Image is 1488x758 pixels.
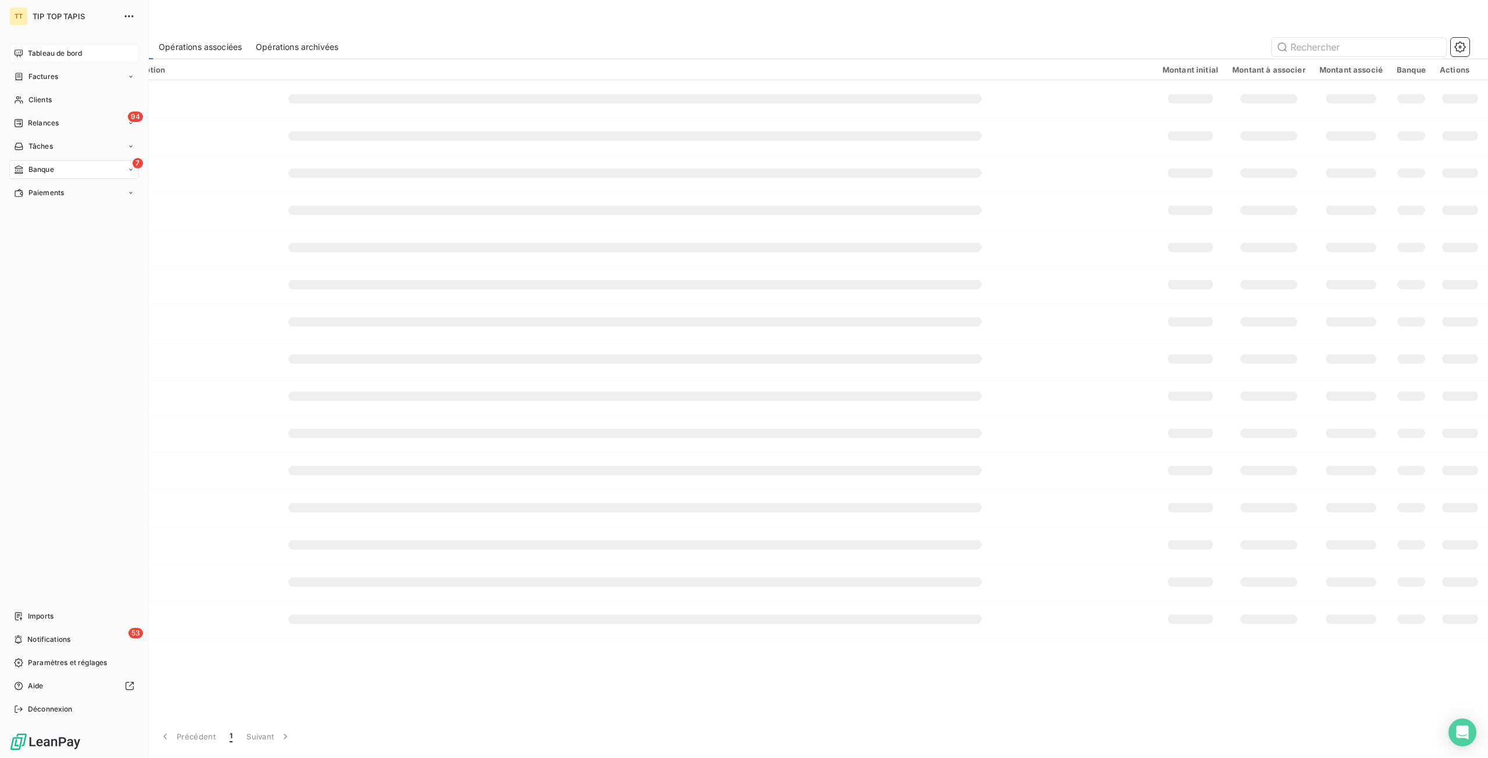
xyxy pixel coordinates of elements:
[230,731,233,742] span: 1
[28,611,53,622] span: Imports
[1448,719,1476,746] div: Open Intercom Messenger
[1272,38,1446,56] input: Rechercher
[28,681,44,691] span: Aide
[9,732,81,751] img: Logo LeanPay
[152,724,223,749] button: Précédent
[1440,65,1469,74] div: Actions
[28,141,53,152] span: Tâches
[28,118,59,128] span: Relances
[256,41,338,53] span: Opérations archivées
[27,634,70,645] span: Notifications
[1397,65,1426,74] div: Banque
[121,65,1149,74] div: Description
[223,724,239,749] button: 1
[28,71,58,82] span: Factures
[9,677,139,695] a: Aide
[28,48,82,59] span: Tableau de bord
[28,658,107,668] span: Paramètres et réglages
[28,164,54,175] span: Banque
[239,724,298,749] button: Suivant
[28,188,64,198] span: Paiements
[159,41,242,53] span: Opérations associées
[1162,65,1218,74] div: Montant initial
[9,7,28,26] div: TT
[33,12,116,21] span: TIP TOP TAPIS
[1232,65,1305,74] div: Montant à associer
[133,158,143,168] span: 7
[28,95,52,105] span: Clients
[28,704,73,714] span: Déconnexion
[1319,65,1383,74] div: Montant associé
[128,112,143,122] span: 94
[128,628,143,638] span: 53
